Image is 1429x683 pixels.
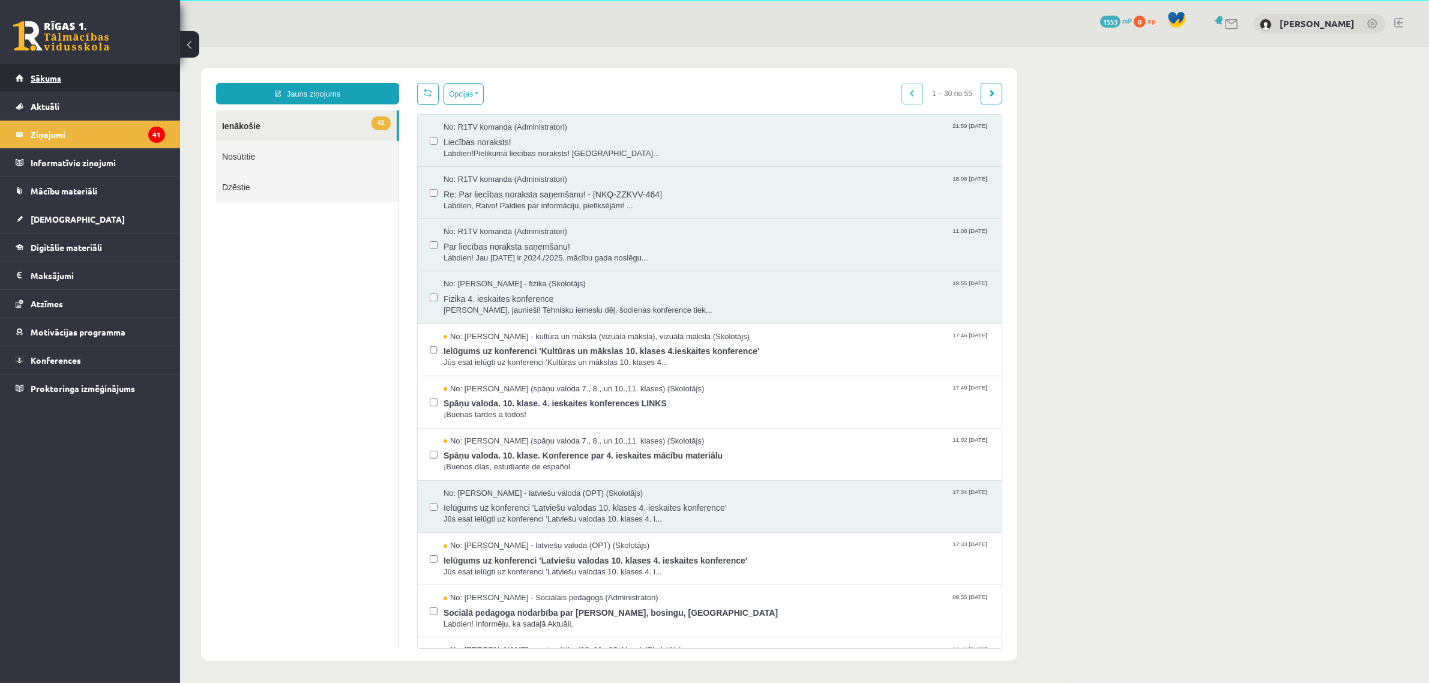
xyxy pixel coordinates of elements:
[263,295,810,310] span: Ielūgums uz konferenci 'Kultūras un mākslas 10. klases 4.ieskaites konference'
[263,363,810,374] span: ¡Buenas tardes a todos!
[263,493,469,505] span: No: [PERSON_NAME] - latviešu valoda (OPT) (Skolotājs)
[263,258,810,269] span: [PERSON_NAME], jaunieši! Tehnisku iemeslu dēļ, šodienas konference tiek...
[263,520,810,531] span: Jūs esat ielūgti uz konferenci 'Latviešu valodas 10. klases 4. i...
[263,572,810,583] span: Labdien! Informēju, ka sadaļā Aktuāli,
[191,70,211,83] span: 41
[1280,17,1355,29] a: [PERSON_NAME]
[263,598,502,609] span: No: [PERSON_NAME] - matemātika (10.,11., 12. klase) (Skolotājs)
[36,94,218,125] a: Nosūtītie
[263,493,810,531] a: No: [PERSON_NAME] - latviešu valoda (OPT) (Skolotājs) 17:33 [DATE] Ielūgums uz konferenci 'Latvie...
[36,36,219,58] a: Jauns ziņojums
[263,191,810,206] span: Par liecības noraksta saņemšanu!
[36,125,218,155] a: Dzēstie
[1100,16,1121,28] span: 1553
[263,243,810,258] span: Fizika 4. ieskaites konference
[263,86,810,101] span: Liecības noraksts!
[770,337,810,346] span: 17:49 [DATE]
[31,214,125,224] span: [DEMOGRAPHIC_DATA]
[263,179,387,191] span: No: R1TV komanda (Administratori)
[770,546,810,555] span: 09:55 [DATE]
[263,206,810,217] span: Labdien! Jau [DATE] ir 2024./2025. mācību gada noslēgu...
[263,154,810,165] span: Labdien, Raivo! Paldies par informāciju, piefiksējām! ...
[16,233,165,261] a: Digitālie materiāli
[263,441,463,453] span: No: [PERSON_NAME] - latviešu valoda (OPT) (Skolotājs)
[263,310,810,322] span: Jūs esat ielūgti uz konferenci 'Kultūras un mākslas 10. klases 4...
[36,64,217,94] a: 41Ienākošie
[263,37,304,58] button: Opcijas
[263,441,810,478] a: No: [PERSON_NAME] - latviešu valoda (OPT) (Skolotājs) 17:34 [DATE] Ielūgums uz konferenci 'Latvie...
[31,383,135,394] span: Proktoringa izmēģinājums
[1148,16,1155,25] span: xp
[31,262,165,289] legend: Maksājumi
[263,389,524,400] span: No: [PERSON_NAME] (spāņu valoda 7., 8., un 10.,11. klases) (Skolotājs)
[770,284,810,293] span: 17:46 [DATE]
[16,290,165,317] a: Atzīmes
[263,546,478,557] span: No: [PERSON_NAME] - Sociālais pedagogs (Administratori)
[770,179,810,188] span: 11:08 [DATE]
[770,441,810,450] span: 17:34 [DATE]
[743,36,801,58] span: 1 – 30 no 55
[16,121,165,148] a: Ziņojumi41
[770,389,810,398] span: 11:02 [DATE]
[1134,16,1161,25] a: 0 xp
[31,121,165,148] legend: Ziņojumi
[770,75,810,84] span: 21:59 [DATE]
[263,557,810,572] span: Sociālā pedagoga nodarbība par [PERSON_NAME], bosingu, [GEOGRAPHIC_DATA]
[31,298,63,309] span: Atzīmes
[263,127,387,139] span: No: R1TV komanda (Administratori)
[263,452,810,467] span: Ielūgums uz konferenci 'Latviešu valodas 10. klases 4. ieskaites konference'
[263,467,810,478] span: Jūs esat ielūgti uz konferenci 'Latviešu valodas 10. klases 4. i...
[263,284,810,322] a: No: [PERSON_NAME] - kultūra un māksla (vizuālā māksla), vizuālā māksla (Skolotājs) 17:46 [DATE] I...
[263,400,810,415] span: Spāņu valoda. 10. klase. Konference par 4. ieskaites mācību materiālu
[31,149,165,176] legend: Informatīvie ziņojumi
[31,73,61,83] span: Sākums
[770,232,810,241] span: 19:55 [DATE]
[263,546,810,583] a: No: [PERSON_NAME] - Sociālais pedagogs (Administratori) 09:55 [DATE] Sociālā pedagoga nodarbība p...
[1100,16,1132,25] a: 1553 mP
[16,262,165,289] a: Maksājumi
[16,346,165,374] a: Konferences
[16,64,165,92] a: Sākums
[31,242,102,253] span: Digitālie materiāli
[263,127,810,164] a: No: R1TV komanda (Administratori) 18:08 [DATE] Re: Par liecības noraksta saņemšanu! - [NKQ-ZZKVV-...
[1134,16,1146,28] span: 0
[770,598,810,607] span: 10:42 [DATE]
[263,75,387,86] span: No: R1TV komanda (Administratori)
[31,355,81,366] span: Konferences
[263,389,810,426] a: No: [PERSON_NAME] (spāņu valoda 7., 8., un 10.,11. klases) (Skolotājs) 11:02 [DATE] Spāņu valoda....
[263,598,810,635] a: No: [PERSON_NAME] - matemātika (10.,11., 12. klase) (Skolotājs) 10:42 [DATE]
[1122,16,1132,25] span: mP
[16,318,165,346] a: Motivācijas programma
[263,232,406,243] span: No: [PERSON_NAME] - fizika (Skolotājs)
[263,505,810,520] span: Ielūgums uz konferenci 'Latviešu valodas 10. klases 4. ieskaites konference'
[16,375,165,402] a: Proktoringa izmēģinājums
[31,326,125,337] span: Motivācijas programma
[31,101,59,112] span: Aktuāli
[1260,19,1272,31] img: Raivo Laicāns
[263,139,810,154] span: Re: Par liecības noraksta saņemšanu! - [NKQ-ZZKVV-464]
[16,177,165,205] a: Mācību materiāli
[263,415,810,426] span: ¡Buenos días, estudiante de español
[16,149,165,176] a: Informatīvie ziņojumi
[263,101,810,113] span: Labdien!Pielikumā liecības noraksts! [GEOGRAPHIC_DATA]...
[263,284,570,296] span: No: [PERSON_NAME] - kultūra un māksla (vizuālā māksla), vizuālā māksla (Skolotājs)
[263,348,810,363] span: Spāņu valoda. 10. klase. 4. ieskaites konferences LINKS
[16,205,165,233] a: [DEMOGRAPHIC_DATA]
[770,127,810,136] span: 18:08 [DATE]
[263,232,810,269] a: No: [PERSON_NAME] - fizika (Skolotājs) 19:55 [DATE] Fizika 4. ieskaites konference [PERSON_NAME],...
[263,337,810,374] a: No: [PERSON_NAME] (spāņu valoda 7., 8., un 10.,11. klases) (Skolotājs) 17:49 [DATE] Spāņu valoda....
[148,127,165,143] i: 41
[16,92,165,120] a: Aktuāli
[263,337,524,348] span: No: [PERSON_NAME] (spāņu valoda 7., 8., un 10.,11. klases) (Skolotājs)
[263,75,810,112] a: No: R1TV komanda (Administratori) 21:59 [DATE] Liecības noraksts! Labdien!Pielikumā liecības nora...
[263,179,810,217] a: No: R1TV komanda (Administratori) 11:08 [DATE] Par liecības noraksta saņemšanu! Labdien! Jau [DAT...
[770,493,810,502] span: 17:33 [DATE]
[31,185,97,196] span: Mācību materiāli
[13,21,109,51] a: Rīgas 1. Tālmācības vidusskola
